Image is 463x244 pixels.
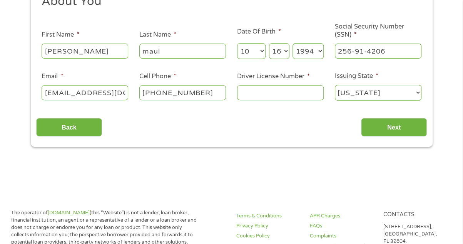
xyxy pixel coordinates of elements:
label: Social Security Number (SSN) [335,23,421,39]
a: APR Charges [310,212,374,220]
label: Date Of Birth [237,28,281,36]
label: Issuing State [335,72,378,80]
a: Privacy Policy [236,222,301,230]
label: Last Name [139,31,176,39]
input: John [42,44,128,58]
input: 078-05-1120 [335,44,421,58]
a: Complaints [310,232,374,240]
input: john@gmail.com [42,85,128,100]
input: Back [36,118,102,137]
h4: Contacts [383,211,447,219]
a: Cookies Policy [236,232,301,240]
a: [DOMAIN_NAME] [48,210,90,216]
label: Email [42,72,63,81]
label: First Name [42,31,79,39]
input: Next [361,118,427,137]
label: Cell Phone [139,72,176,81]
input: (541) 754-3010 [139,85,226,100]
label: Driver License Number [237,72,310,81]
input: Smith [139,44,226,58]
a: FAQs [310,222,374,230]
a: Terms & Conditions [236,212,301,220]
